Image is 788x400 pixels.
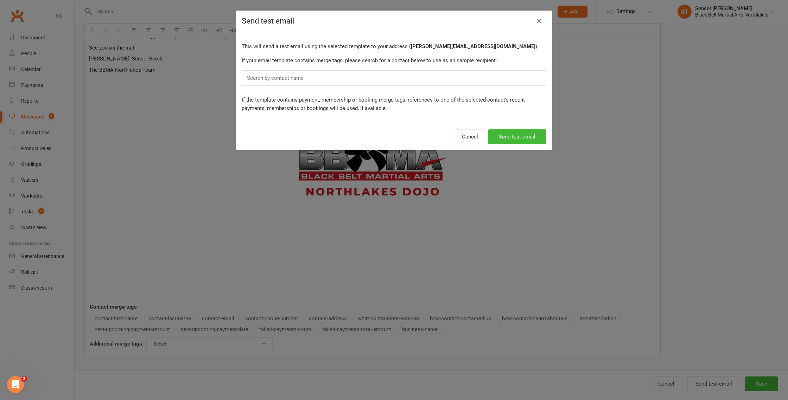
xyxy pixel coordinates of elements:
iframe: Intercom live chat [7,376,24,393]
button: Send test email [488,129,546,144]
span: 2 [21,376,27,382]
input: Search by contact name [246,73,307,83]
button: Cancel [454,129,486,144]
p: If your email template contains merge tags, please search for a contact below to use as an sample... [242,56,546,65]
button: Close [534,15,545,27]
p: This will send a test email using the selected template to your address ( ). [242,42,546,51]
h4: Send test email [242,17,546,25]
p: If the template contains payment, membership or booking merge tags, references to one of the sele... [242,96,546,112]
strong: [PERSON_NAME][EMAIL_ADDRESS][DOMAIN_NAME] [411,43,535,50]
